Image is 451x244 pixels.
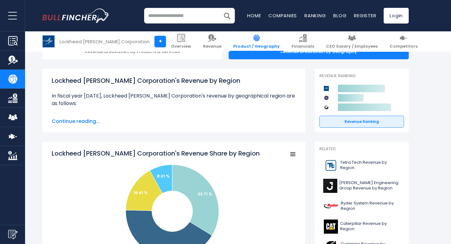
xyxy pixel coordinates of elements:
a: Revenue [199,31,225,52]
img: LMT logo [43,35,54,47]
a: [PERSON_NAME] Engineering Group Revenue by Region [319,177,404,194]
a: Home [247,12,261,19]
text: 33.71 % [198,191,212,197]
img: Lockheed Martin Corporation competitors logo [323,85,330,92]
a: + [154,36,166,47]
span: Competitors [390,44,417,49]
text: 8.01 % [157,173,170,179]
span: Revenue [203,44,221,49]
a: Product / Geography [230,31,283,52]
a: Ryder System Revenue by Region [319,198,404,215]
a: Go to homepage [42,8,110,23]
tspan: Lockheed [PERSON_NAME] Corporation's Revenue Share by Region [52,149,260,158]
p: Related [319,146,404,152]
a: Register [354,12,376,19]
a: Login [384,8,409,24]
a: CEO Salary / Employees [322,31,381,52]
p: Revenue Ranking [319,73,404,79]
a: Competitors [386,31,421,52]
span: Product / Geography [233,44,280,49]
span: Caterpillar Revenue by Region [340,221,400,232]
a: Ranking [304,12,326,19]
li: $6.24 B [52,112,296,120]
div: Lockheed [PERSON_NAME] Corporation [60,38,150,45]
img: J logo [323,179,337,193]
img: GE Aerospace competitors logo [323,94,330,102]
span: Tetra Tech Revenue by Region [340,160,400,171]
img: RTX Corporation competitors logo [323,103,330,111]
span: Overview [171,44,191,49]
a: Caterpillar Revenue by Region [319,218,404,235]
a: Blog [333,12,346,19]
text: 16.61 % [133,190,148,196]
span: [PERSON_NAME] Engineering Group Revenue by Region [339,180,400,191]
h1: Lockheed [PERSON_NAME] Corporation's Revenue by Region [52,76,296,85]
img: bullfincher logo [42,8,110,23]
div: Revenue breakdown by Geography [229,44,409,59]
button: Search [219,8,235,24]
a: Tetra Tech Revenue by Region [319,157,404,174]
img: R logo [323,199,339,213]
p: In fiscal year [DATE], Lockheed [PERSON_NAME] Corporation's revenue by geographical region are as... [52,92,296,107]
img: TTEK logo [323,158,338,172]
a: Overview [167,31,195,52]
span: Continue reading... [52,118,296,125]
a: Revenue Ranking [319,116,404,128]
b: Asia Pacific: [58,112,89,119]
div: Revenue breakdown by Products & Services [42,44,222,59]
span: CEO Salary / Employees [326,44,378,49]
span: Ryder System Revenue by Region [341,201,400,211]
a: Companies [268,12,297,19]
img: CAT logo [323,220,338,234]
span: Financials [292,44,314,49]
a: Financials [288,31,318,52]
